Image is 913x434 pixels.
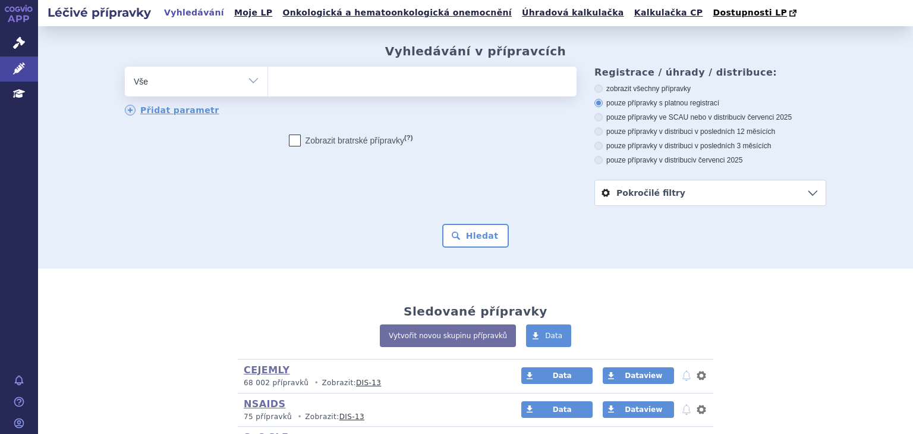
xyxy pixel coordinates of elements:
span: Dostupnosti LP [713,8,787,17]
a: DIS-13 [356,379,381,387]
a: Úhradová kalkulačka [518,5,628,21]
a: Pokročilé filtry [595,180,826,205]
a: Vyhledávání [160,5,228,21]
h2: Sledované přípravky [404,304,547,319]
button: nastavení [695,402,707,417]
a: Přidat parametr [125,105,219,115]
i: • [311,378,322,388]
span: 68 002 přípravků [244,379,308,387]
h2: Léčivé přípravky [38,4,160,21]
a: Data [521,367,593,384]
button: notifikace [681,402,692,417]
span: Data [553,371,572,380]
span: 75 přípravků [244,413,292,421]
a: Dataview [603,367,674,384]
span: v červenci 2025 [692,156,742,164]
label: pouze přípravky ve SCAU nebo v distribuci [594,113,826,122]
abbr: (?) [404,134,413,142]
a: Dostupnosti LP [709,5,802,21]
a: Kalkulačka CP [631,5,707,21]
h2: Vyhledávání v přípravcích [385,44,566,58]
a: CEJEMLY [244,364,290,376]
a: NSAIDS [244,398,285,410]
a: Dataview [603,401,674,418]
a: Vytvořit novou skupinu přípravků [380,324,516,347]
label: pouze přípravky v distribuci [594,155,826,165]
label: Zobrazit bratrské přípravky [289,135,413,146]
a: Moje LP [231,5,276,21]
label: pouze přípravky v distribuci v posledních 12 měsících [594,127,826,136]
span: Data [553,405,572,414]
span: v červenci 2025 [742,113,792,121]
p: Zobrazit: [244,378,499,388]
label: zobrazit všechny přípravky [594,84,826,93]
span: Dataview [625,371,662,380]
a: Data [526,324,571,347]
i: • [294,412,305,422]
span: Dataview [625,405,662,414]
a: Data [521,401,593,418]
h3: Registrace / úhrady / distribuce: [594,67,826,78]
span: Data [545,332,562,340]
button: Hledat [442,224,509,248]
label: pouze přípravky s platnou registrací [594,98,826,108]
p: Zobrazit: [244,412,499,422]
label: pouze přípravky v distribuci v posledních 3 měsících [594,141,826,151]
a: DIS-13 [339,413,364,421]
a: Onkologická a hematoonkologická onemocnění [279,5,515,21]
button: notifikace [681,369,692,383]
button: nastavení [695,369,707,383]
